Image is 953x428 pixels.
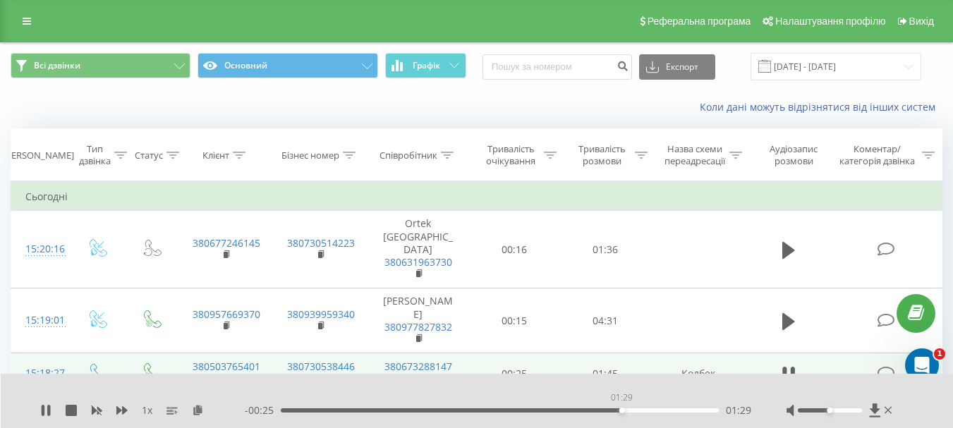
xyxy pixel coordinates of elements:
div: Статус [135,149,163,161]
a: 380957669370 [193,307,260,321]
div: Тривалість очікування [482,143,540,167]
a: 380631963730 [384,255,452,269]
input: Пошук за номером [482,54,632,80]
a: 380730514223 [287,236,355,250]
div: Назва схеми переадресації [664,143,726,167]
div: 15:20:16 [25,236,55,263]
td: 00:15 [469,288,560,353]
button: Основний [198,53,377,78]
div: Accessibility label [827,408,832,413]
a: 380977827832 [384,320,452,334]
a: 380939959340 [287,307,355,321]
span: Налаштування профілю [775,16,885,27]
td: 01:45 [560,353,651,394]
div: [PERSON_NAME] [3,149,74,161]
td: 01:36 [560,211,651,288]
span: 01:29 [726,403,751,417]
div: 15:18:27 [25,360,55,387]
span: - 00:25 [245,403,281,417]
a: 380673288147 [384,360,452,373]
div: Коментар/категорія дзвінка [836,143,918,167]
div: Тривалість розмови [573,143,631,167]
button: Всі дзвінки [11,53,190,78]
div: Бізнес номер [281,149,339,161]
td: 00:16 [469,211,560,288]
td: Ortek [GEOGRAPHIC_DATA] [368,211,469,288]
span: 1 x [142,403,152,417]
a: 380503765401 [193,360,260,373]
a: 380677246145 [193,236,260,250]
a: 380730538446 [287,360,355,373]
span: 1 [934,348,945,360]
button: Експорт [639,54,715,80]
div: Accessibility label [619,408,625,413]
td: 04:31 [560,288,651,353]
div: Співробітник [380,149,437,161]
span: Графік [413,61,440,71]
td: Колбек [651,353,746,394]
span: Реферальна програма [648,16,751,27]
div: 15:19:01 [25,307,55,334]
div: Аудіозапис розмови [758,143,830,167]
button: Графік [385,53,466,78]
td: [PERSON_NAME] [368,288,469,353]
div: 01:29 [608,388,636,408]
iframe: Intercom live chat [905,348,939,382]
a: Коли дані можуть відрізнятися вiд інших систем [700,100,942,114]
td: Сьогодні [11,183,942,211]
td: 00:25 [469,353,560,394]
span: Всі дзвінки [34,60,80,71]
div: Клієнт [202,149,229,161]
div: Тип дзвінка [79,143,111,167]
span: Вихід [909,16,934,27]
